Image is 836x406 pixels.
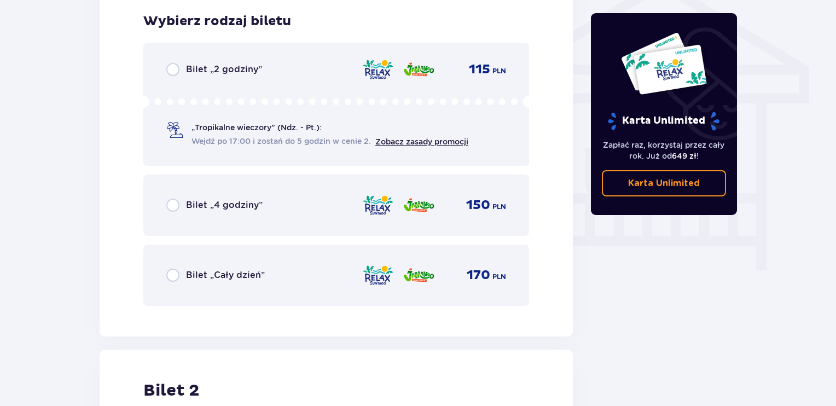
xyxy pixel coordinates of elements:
[602,170,727,196] a: Karta Unlimited
[186,269,265,281] span: Bilet „Cały dzień”
[492,66,506,76] span: PLN
[672,152,696,160] span: 649 zł
[403,264,435,287] img: Jamango
[403,194,435,217] img: Jamango
[620,32,707,95] img: Dwie karty całoroczne do Suntago z napisem 'UNLIMITED RELAX', na białym tle z tropikalnymi liśćmi...
[467,267,490,283] span: 170
[628,177,700,189] p: Karta Unlimited
[602,140,727,161] p: Zapłać raz, korzystaj przez cały rok. Już od !
[362,58,394,81] img: Relax
[607,112,721,131] p: Karta Unlimited
[492,202,506,212] span: PLN
[375,137,468,146] a: Zobacz zasady promocji
[362,264,394,287] img: Relax
[143,380,199,401] h2: Bilet 2
[469,61,490,78] span: 115
[191,122,322,133] span: „Tropikalne wieczory" (Ndz. - Pt.):
[186,63,262,76] span: Bilet „2 godziny”
[403,58,435,81] img: Jamango
[191,136,371,147] span: Wejdź po 17:00 i zostań do 5 godzin w cenie 2.
[143,13,291,30] h3: Wybierz rodzaj biletu
[466,197,490,213] span: 150
[362,194,394,217] img: Relax
[492,272,506,282] span: PLN
[186,199,263,211] span: Bilet „4 godziny”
